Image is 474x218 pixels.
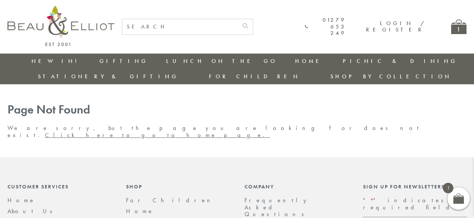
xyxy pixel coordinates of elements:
[363,184,466,190] div: Sign up for newsletters
[38,73,178,80] a: Stationery & Gifting
[451,19,466,34] a: 1
[99,57,148,65] a: Gifting
[295,57,325,65] a: Home
[7,184,111,190] div: Customer Services
[45,131,270,139] a: Click here to go to home page.
[443,183,453,193] span: 1
[366,19,425,33] a: Login / Register
[7,196,35,204] a: Home
[122,19,238,34] input: SEARCH
[31,57,82,65] a: New in!
[209,73,300,80] a: For Children
[343,57,457,65] a: Picnic & Dining
[363,197,466,211] p: " " indicates required fields
[166,57,277,65] a: Lunch On The Go
[330,73,451,80] a: Shop by collection
[126,207,154,215] a: Home
[244,184,348,190] div: Company
[7,103,466,117] h1: Page Not Found
[244,196,310,218] a: Frequently Asked Questions
[7,207,57,215] a: About Us
[126,196,216,204] a: For Children
[126,184,229,190] div: Shop
[7,6,114,46] img: logo
[305,17,346,36] a: 01279 653 249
